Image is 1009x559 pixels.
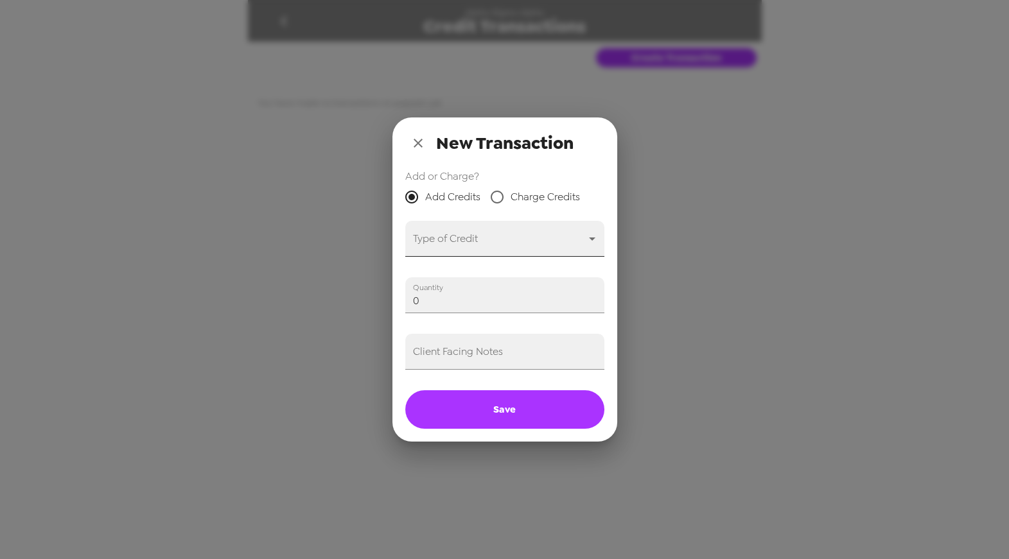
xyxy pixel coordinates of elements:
[436,132,574,155] span: New Transaction
[425,189,480,205] span: Add Credits
[413,282,443,293] label: Quantity
[405,169,604,184] label: Add or Charge?
[405,130,431,156] button: close
[405,390,604,429] button: Save
[511,189,580,205] span: Charge Credits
